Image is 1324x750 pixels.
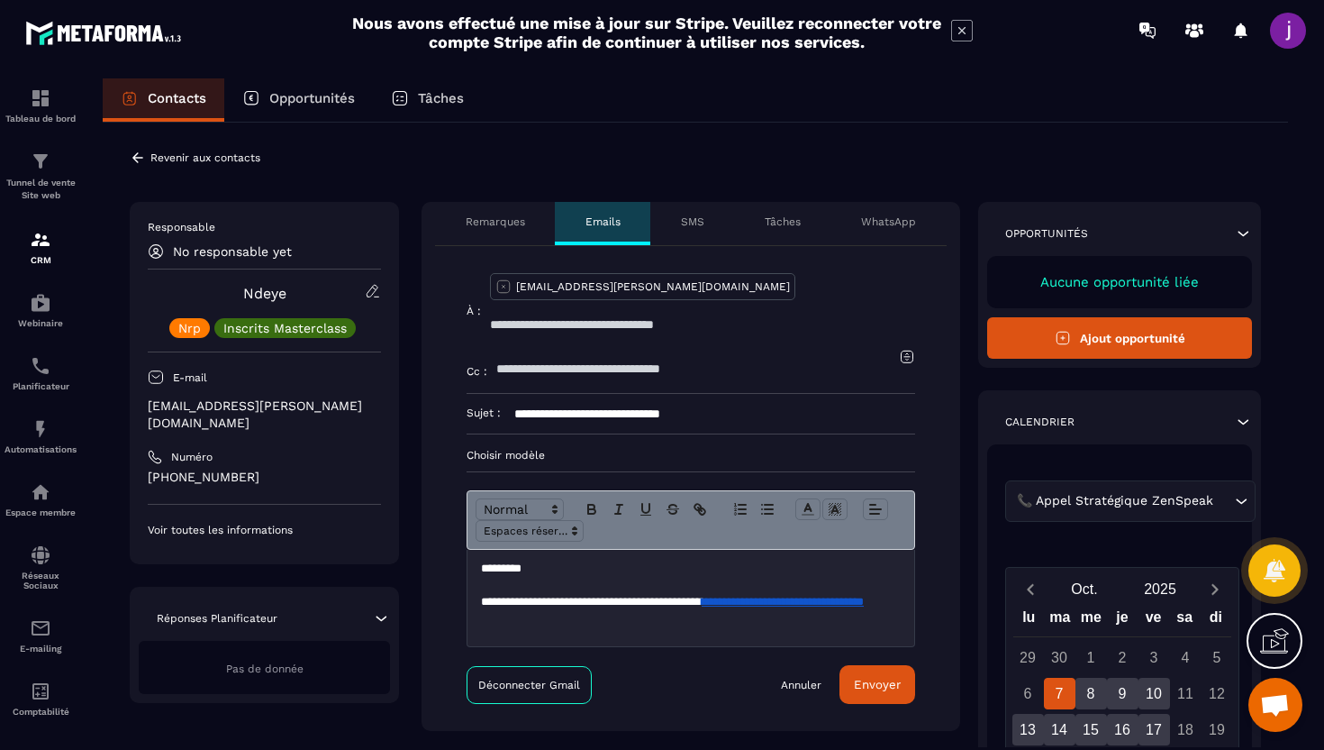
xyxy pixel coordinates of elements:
[171,450,213,464] p: Numéro
[150,151,260,164] p: Revenir aux contacts
[765,215,801,229] p: Tâches
[30,544,51,566] img: social-network
[269,90,355,106] p: Opportunités
[1107,678,1138,709] div: 9
[516,279,790,294] p: [EMAIL_ADDRESS][PERSON_NAME][DOMAIN_NAME]
[1075,642,1107,673] div: 1
[1044,714,1075,745] div: 14
[1138,714,1170,745] div: 17
[1075,714,1107,745] div: 15
[173,370,207,385] p: E-mail
[1075,605,1107,636] div: me
[1217,491,1230,511] input: Search for option
[30,292,51,314] img: automations
[224,78,373,122] a: Opportunités
[148,220,381,234] p: Responsable
[178,322,201,334] p: Nrp
[30,617,51,639] img: email
[467,304,481,318] p: À :
[1012,491,1217,511] span: 📞 Appel Stratégique ZenSpeak
[1012,678,1044,709] div: 6
[781,678,821,692] a: Annuler
[839,665,915,704] button: Envoyer
[226,663,304,675] span: Pas de donnée
[1012,714,1044,745] div: 13
[1198,577,1231,601] button: Next month
[5,667,77,730] a: accountantaccountantComptabilité
[5,74,77,137] a: formationformationTableau de bord
[1005,274,1234,290] p: Aucune opportunité liée
[1138,605,1169,636] div: ve
[585,215,621,229] p: Emails
[30,681,51,702] img: accountant
[1012,642,1044,673] div: 29
[5,468,77,531] a: automationsautomationsEspace membre
[418,90,464,106] p: Tâches
[30,418,51,440] img: automations
[148,398,381,432] p: [EMAIL_ADDRESS][PERSON_NAME][DOMAIN_NAME]
[1138,642,1170,673] div: 3
[1202,714,1233,745] div: 19
[467,666,592,704] a: Déconnecter Gmail
[1138,678,1170,709] div: 10
[467,406,501,420] p: Sujet :
[1200,605,1231,636] div: di
[157,611,277,626] p: Réponses Planificateur
[5,137,77,215] a: formationformationTunnel de vente Site web
[1107,642,1138,673] div: 2
[5,177,77,202] p: Tunnel de vente Site web
[30,151,51,172] img: formation
[5,707,77,717] p: Comptabilité
[5,381,77,391] p: Planificateur
[1107,714,1138,745] div: 16
[30,229,51,251] img: formation
[1005,480,1256,522] div: Search for option
[103,78,224,122] a: Contacts
[30,355,51,377] img: scheduler
[1107,605,1138,636] div: je
[243,285,286,302] a: Ndeye
[1170,678,1202,709] div: 11
[5,604,77,667] a: emailemailE-mailing
[1075,678,1107,709] div: 8
[30,481,51,503] img: automations
[5,444,77,454] p: Automatisations
[1005,415,1075,429] p: Calendrier
[467,364,487,379] p: Cc :
[861,215,916,229] p: WhatsApp
[1170,714,1202,745] div: 18
[1005,226,1088,241] p: Opportunités
[1045,605,1076,636] div: ma
[681,215,704,229] p: SMS
[1013,605,1045,636] div: lu
[5,215,77,279] a: formationformationCRM
[5,644,77,654] p: E-mailing
[5,508,77,517] p: Espace membre
[173,244,292,259] p: No responsable yet
[5,114,77,123] p: Tableau de bord
[5,531,77,604] a: social-networksocial-networkRéseaux Sociaux
[1047,573,1122,605] button: Open months overlay
[1248,678,1302,732] div: Ouvrir le chat
[148,523,381,537] p: Voir toutes les informations
[466,215,525,229] p: Remarques
[5,571,77,590] p: Réseaux Sociaux
[5,279,77,342] a: automationsautomationsWebinaire
[1202,678,1233,709] div: 12
[987,317,1252,359] button: Ajout opportunité
[30,87,51,109] img: formation
[148,469,381,486] p: [PHONE_NUMBER]
[5,405,77,468] a: automationsautomationsAutomatisations
[1122,573,1198,605] button: Open years overlay
[223,322,347,334] p: Inscrits Masterclass
[25,16,187,50] img: logo
[5,342,77,405] a: schedulerschedulerPlanificateur
[467,448,915,462] p: Choisir modèle
[1169,605,1201,636] div: sa
[373,78,482,122] a: Tâches
[5,318,77,328] p: Webinaire
[1044,642,1075,673] div: 30
[1044,678,1075,709] div: 7
[1202,642,1233,673] div: 5
[351,14,942,51] h2: Nous avons effectué une mise à jour sur Stripe. Veuillez reconnecter votre compte Stripe afin de ...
